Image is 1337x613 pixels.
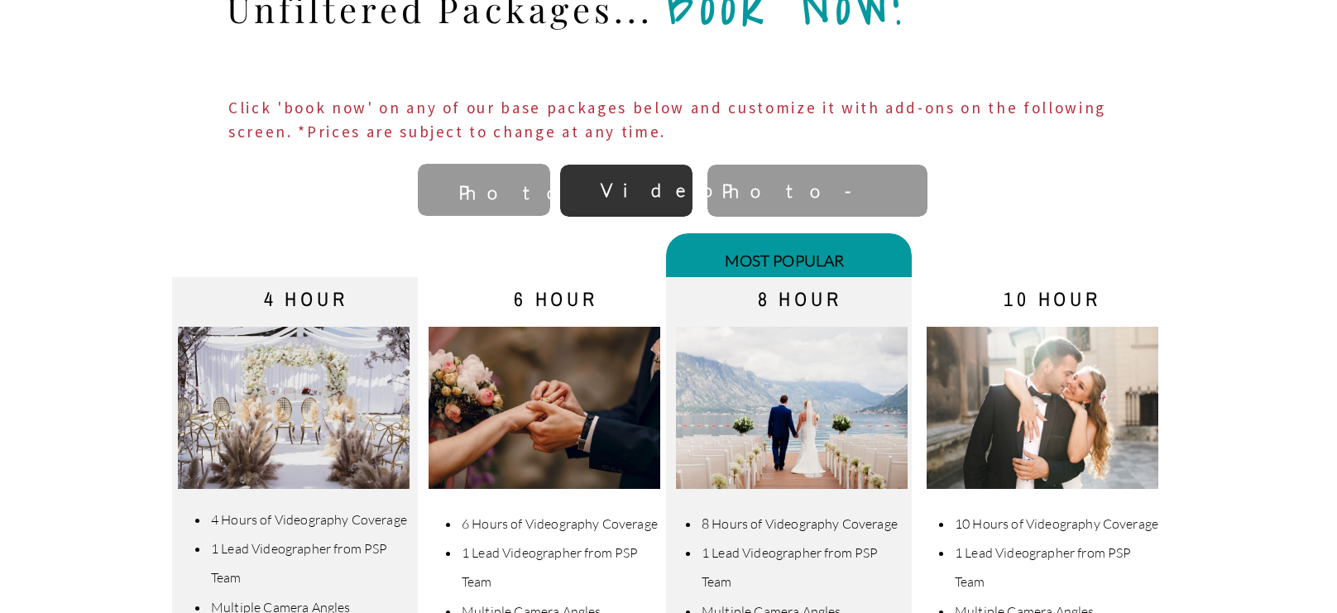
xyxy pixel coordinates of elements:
span: 1 Lead Videographer from PSP Team [955,544,1131,590]
li: 10 Hours of Videography Coverage [953,510,1163,539]
li: 8 Hours of Videography Coverage [700,510,902,539]
b: Photo-Video Combined [721,180,925,267]
b: Photo [458,181,582,204]
li: 6 Hours of Videography Coverage [460,510,660,539]
h3: 4 Hour [223,287,388,314]
li: 1 Lead Videographer from PSP Team [209,534,418,592]
span: 1 Lead Videographer from PSP Team [702,544,878,590]
li: 4 Hours of Videography Coverage [209,505,418,534]
h3: 8 Hour [718,287,881,314]
a: Video [601,174,652,205]
h3: 10 Hour [966,287,1139,314]
a: Photo-Video Combined [721,175,913,207]
b: Most Popular [725,251,844,271]
a: Photo [458,176,510,204]
h2: Click 'book now' on any of our base packages below and customize it with add-ons on the following... [228,96,1112,145]
span: 1 Lead Videographer from PSP Team [462,544,638,590]
h3: 6 Hour [471,287,641,314]
b: Video [601,179,737,201]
